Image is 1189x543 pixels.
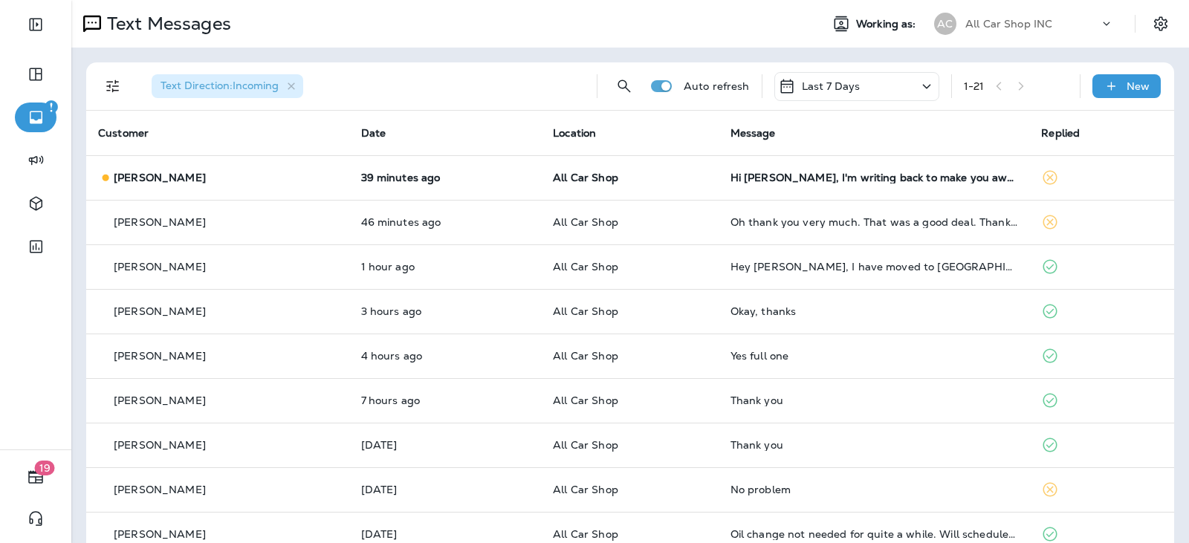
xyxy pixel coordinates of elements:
p: [PERSON_NAME] [114,350,206,362]
p: All Car Shop INC [965,18,1052,30]
div: Yes full one [730,350,1018,362]
button: 19 [15,462,56,492]
p: Aug 21, 2025 11:58 AM [361,305,530,317]
span: 19 [35,461,55,475]
div: Okay, thanks [730,305,1018,317]
p: [PERSON_NAME] [114,439,206,451]
span: All Car Shop [553,305,618,318]
span: All Car Shop [553,394,618,407]
span: Customer [98,126,149,140]
p: Aug 20, 2025 01:34 PM [361,528,530,540]
p: Auto refresh [684,80,750,92]
div: 1 - 21 [964,80,985,92]
p: [PERSON_NAME] [114,216,206,228]
span: Working as: [856,18,919,30]
span: All Car Shop [553,215,618,229]
p: [PERSON_NAME] [114,528,206,540]
div: Text Direction:Incoming [152,74,303,98]
button: Settings [1147,10,1174,37]
p: Aug 21, 2025 08:00 AM [361,394,530,406]
div: Oil change not needed for quite a while. Will schedule when needed. [730,528,1018,540]
p: Aug 21, 2025 02:33 PM [361,172,530,183]
p: [PERSON_NAME] [114,394,206,406]
div: AC [934,13,956,35]
div: No problem [730,484,1018,495]
span: All Car Shop [553,171,618,184]
span: All Car Shop [553,483,618,496]
p: Aug 21, 2025 02:04 PM [361,261,530,273]
p: [PERSON_NAME] [114,172,206,183]
span: Message [730,126,776,140]
p: Last 7 Days [802,80,861,92]
div: Hi Joe, I'm writing back to make you aware that I've been totally displeased with All Cars since ... [730,172,1018,183]
span: Replied [1041,126,1080,140]
p: Text Messages [101,13,231,35]
div: Thank you [730,439,1018,451]
p: Aug 20, 2025 01:58 PM [361,484,530,495]
span: Date [361,126,386,140]
span: All Car Shop [553,527,618,541]
p: Aug 20, 2025 02:01 PM [361,439,530,451]
span: Text Direction : Incoming [161,79,279,92]
p: [PERSON_NAME] [114,484,206,495]
p: [PERSON_NAME] [114,261,206,273]
div: Oh thank you very much. That was a good deal. Thanks for getting in touch with me, but I'm in Cin... [730,216,1018,228]
span: All Car Shop [553,349,618,362]
div: Hey Joe, I have moved to Winter Haven, FL. Thank you! [730,261,1018,273]
span: All Car Shop [553,438,618,452]
button: Expand Sidebar [15,10,56,39]
p: [PERSON_NAME] [114,305,206,317]
p: New [1127,80,1150,92]
span: Location [553,126,596,140]
button: Search Messages [609,71,639,101]
p: Aug 21, 2025 02:26 PM [361,216,530,228]
div: Thank you [730,394,1018,406]
button: Filters [98,71,128,101]
p: Aug 21, 2025 11:00 AM [361,350,530,362]
span: All Car Shop [553,260,618,273]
